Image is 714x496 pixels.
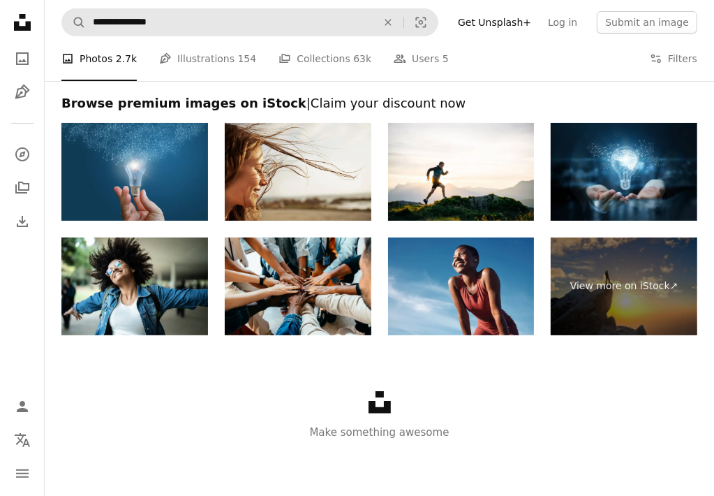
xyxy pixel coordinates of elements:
a: Photos [8,45,36,73]
a: Collections 63k [278,36,371,81]
a: Get Unsplash+ [449,11,540,34]
img: Light bulb with brain inside the hands of the businessman. [551,123,697,221]
a: Collections [8,174,36,202]
button: Filters [650,36,697,81]
button: Language [8,426,36,454]
button: Visual search [404,9,438,36]
span: 63k [353,51,371,66]
a: Log in [540,11,586,34]
img: Teamwork concept with diverse hands joining together, symbolizing unity, cooperation, and collabo... [225,238,371,335]
img: Young man runs on mountain ridge at sunrise [388,123,535,221]
a: Illustrations 154 [159,36,256,81]
img: Portrait of Woman Smiling with Colorful background [61,238,208,335]
button: Search Unsplash [62,9,86,36]
span: 5 [442,51,449,66]
a: View more on iStock↗ [551,238,697,335]
img: Innovative idea in businessman hand. [61,123,208,221]
a: Home — Unsplash [8,8,36,39]
button: Submit an image [597,11,697,34]
span: | Claim your discount now [306,96,466,110]
a: Explore [8,140,36,168]
p: Make something awesome [45,424,714,441]
a: Users 5 [394,36,449,81]
h2: Browse premium images on iStock [61,95,697,112]
a: Download History [8,207,36,235]
span: 154 [238,51,257,66]
form: Find visuals sitewide [61,8,438,36]
img: Enjoying the fresh sea air [225,123,371,221]
a: Illustrations [8,78,36,106]
button: Menu [8,460,36,488]
a: Log in / Sign up [8,393,36,421]
img: Fitness, black woman and happy athlete smile after running, exercise and marathon training workou... [388,238,535,335]
button: Clear [373,9,403,36]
